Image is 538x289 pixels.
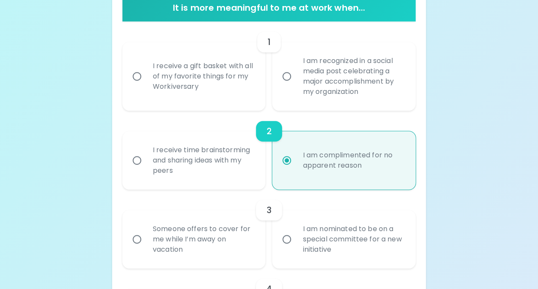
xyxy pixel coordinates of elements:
[296,214,411,265] div: I am nominated to be on a special committee for a new initiative
[122,111,416,190] div: choice-group-check
[266,124,271,138] h6: 2
[268,35,270,49] h6: 1
[126,1,412,15] h6: It is more meaningful to me at work when...
[122,190,416,268] div: choice-group-check
[122,21,416,111] div: choice-group-check
[296,140,411,181] div: I am complimented for no apparent reason
[146,214,261,265] div: Someone offers to cover for me while I’m away on vacation
[146,51,261,102] div: I receive a gift basket with all of my favorite things for my Workiversary
[146,135,261,186] div: I receive time brainstorming and sharing ideas with my peers
[296,45,411,107] div: I am recognized in a social media post celebrating a major accomplishment by my organization
[266,203,271,217] h6: 3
